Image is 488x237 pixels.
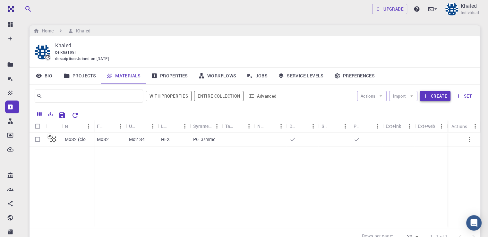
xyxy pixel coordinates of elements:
a: Service Levels [273,67,329,84]
div: Tags [225,120,234,132]
span: Joined on [DATE] [77,56,109,62]
h6: Khaled [73,27,90,34]
div: Formula [94,120,126,132]
span: Filter throughout whole library including sets (folders) [194,91,244,101]
a: Jobs [241,67,273,84]
p: Khaled [55,41,470,49]
div: Actions [448,120,480,133]
div: Actions [451,120,467,133]
div: Ext+web [415,120,447,132]
button: Sort [362,121,372,131]
img: logo [5,6,14,12]
div: Open Intercom Messenger [466,215,482,231]
a: Upgrade [372,4,407,14]
button: Advanced [246,91,279,101]
span: description : [55,56,77,62]
div: Public [354,120,362,132]
button: Create [420,91,450,101]
nav: breadcrumb [32,27,92,34]
p: Mo2 S4 [129,136,145,143]
span: belkha1991 [55,49,77,55]
button: Export [45,109,56,119]
p: HEX [161,136,170,143]
div: Name [62,120,94,133]
h6: Home [39,27,54,34]
div: Public [350,120,382,132]
div: Icon [46,120,62,133]
div: Unit Cell Formula [129,120,137,132]
button: Entire collection [194,91,244,101]
button: Sort [169,121,180,131]
button: Actions [357,91,387,101]
button: Columns [34,109,45,119]
div: Ext+lnk [382,120,415,132]
button: Menu [276,121,286,131]
button: Menu [116,121,126,131]
button: Sort [105,121,116,131]
a: Properties [146,67,193,84]
div: Unit Cell Formula [126,120,158,132]
div: Ext+lnk [386,120,401,132]
button: With properties [146,91,192,101]
button: Menu [244,121,254,131]
button: Reset Explorer Settings [69,109,81,122]
div: Default [286,120,318,132]
div: Shared [318,120,350,132]
button: set [453,91,475,101]
button: Import [389,91,417,101]
p: P6_3/mmc [193,136,215,143]
button: Sort [330,121,340,131]
span: Show only materials with calculated properties [146,91,192,101]
div: Symmetry [193,120,212,132]
span: Assistance [10,4,41,10]
div: Non-periodic [254,120,286,132]
a: Projects [58,67,101,84]
button: Sort [137,121,148,131]
div: Non-periodic [257,120,266,132]
a: Preferences [329,67,380,84]
button: Sort [234,121,244,131]
button: Menu [308,121,318,131]
button: Sort [266,121,276,131]
button: Menu [436,121,447,131]
button: Sort [73,121,83,131]
p: Khaled [461,2,477,10]
p: MoS2 [97,136,109,143]
button: Sort [298,121,308,131]
button: Menu [470,121,480,131]
div: Shared [321,120,330,132]
button: Menu [212,121,222,131]
button: Menu [180,121,190,131]
div: Formula [97,120,105,132]
button: Menu [372,121,382,131]
a: Bio [30,67,58,84]
div: Ext+web [418,120,435,132]
button: Menu [404,121,415,131]
div: Name [65,120,73,133]
div: Lattice [158,120,190,132]
div: Default [289,120,298,132]
button: Save Explorer Settings [56,109,69,122]
span: Individual [461,10,479,16]
div: Lattice [161,120,169,132]
button: Menu [340,121,350,131]
button: Menu [148,121,158,131]
p: MoS2 (clone) [65,136,90,143]
div: Symmetry [190,120,222,132]
a: Materials [101,67,146,84]
button: Menu [83,121,94,131]
a: Workflows [193,67,242,84]
img: Khaled [445,3,458,15]
div: Tags [222,120,254,132]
